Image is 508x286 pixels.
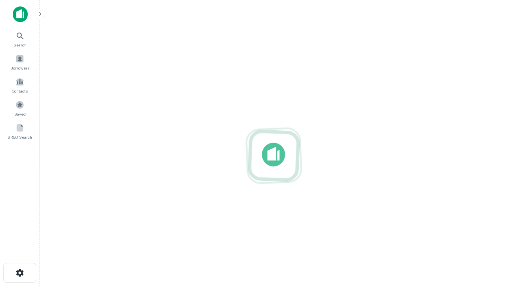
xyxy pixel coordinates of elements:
a: Contacts [2,74,37,96]
iframe: Chat Widget [468,197,508,235]
img: capitalize-icon.png [13,6,28,22]
span: Search [13,42,27,48]
a: Borrowers [2,51,37,73]
span: Contacts [12,88,28,94]
span: Borrowers [10,65,29,71]
a: Search [2,28,37,50]
a: Saved [2,97,37,119]
span: SREO Search [8,134,32,140]
span: Saved [14,111,26,117]
a: SREO Search [2,120,37,142]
